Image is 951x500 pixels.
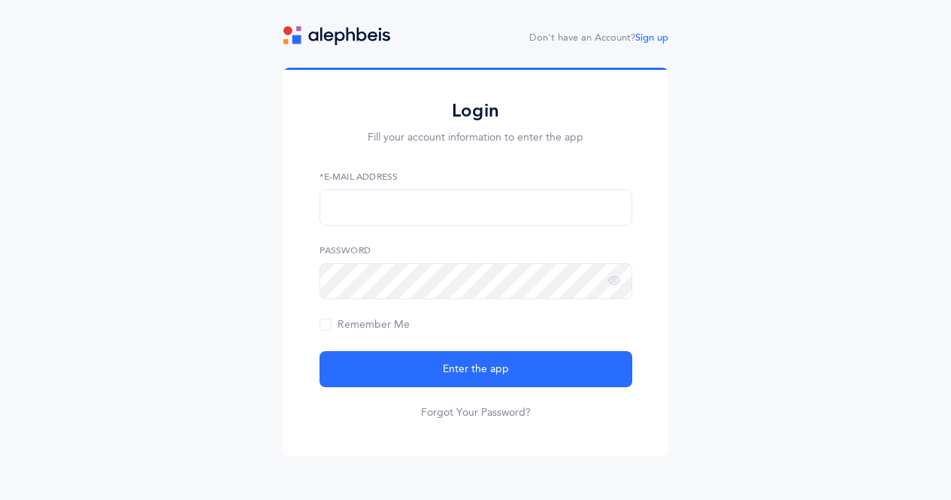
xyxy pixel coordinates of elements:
p: Fill your account information to enter the app [320,130,632,146]
span: Enter the app [443,362,509,377]
a: Sign up [635,32,668,43]
h2: Login [320,99,632,123]
button: Enter the app [320,351,632,387]
label: *E-Mail Address [320,170,632,183]
div: Don't have an Account? [529,31,668,46]
label: Password [320,244,632,257]
a: Forgot Your Password? [421,405,531,420]
span: Remember Me [320,319,410,331]
img: logo.svg [283,26,390,45]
